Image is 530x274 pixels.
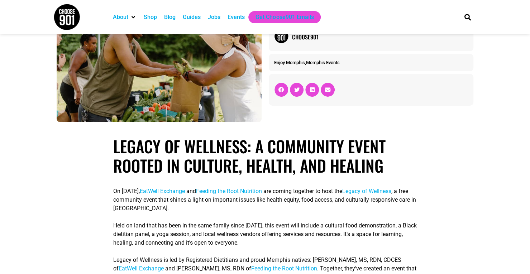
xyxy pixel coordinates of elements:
[113,188,416,212] span: , a free community event that shines a light on important issues like health equity, food access,...
[186,188,196,194] span: and
[342,188,391,194] a: Legacy of Wellness
[109,11,140,23] div: About
[113,222,417,246] span: Held on land that has been in the same family since [DATE], this event will include a cultural fo...
[292,33,468,41] a: Choose901
[196,188,262,194] a: Feeding the Root Nutrition
[228,13,245,21] a: Events
[462,11,473,23] div: Search
[274,60,340,65] span: ,
[208,13,220,21] a: Jobs
[290,83,304,96] div: Share on twitter
[113,256,401,272] span: Legacy of Wellness is led by Registered Dietitians and proud Memphis natives: [PERSON_NAME], MS, ...
[113,136,417,175] h1: Legacy of Wellness: A Community Event Rooted in Culture, Health, and Healing
[165,265,251,272] span: and [PERSON_NAME], MS, RDN of
[140,188,185,194] a: EatWell Exchange
[267,188,342,194] span: re coming together to host the
[274,29,288,43] img: Picture of Choose901
[274,60,305,65] a: Enjoy Memphis
[144,13,157,21] a: Shop
[256,13,314,21] a: Get Choose901 Emails
[119,265,164,272] a: EatWell Exchange
[321,83,334,96] div: Share on email
[274,83,288,96] div: Share on facebook
[251,265,317,272] a: Feeding the Root Nutrition
[113,13,128,21] a: About
[263,188,267,194] span: a
[306,60,340,65] a: Memphis Events
[305,83,319,96] div: Share on linkedin
[113,188,140,194] span: On [DATE],
[109,11,452,23] nav: Main nav
[164,13,176,21] a: Blog
[183,13,201,21] a: Guides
